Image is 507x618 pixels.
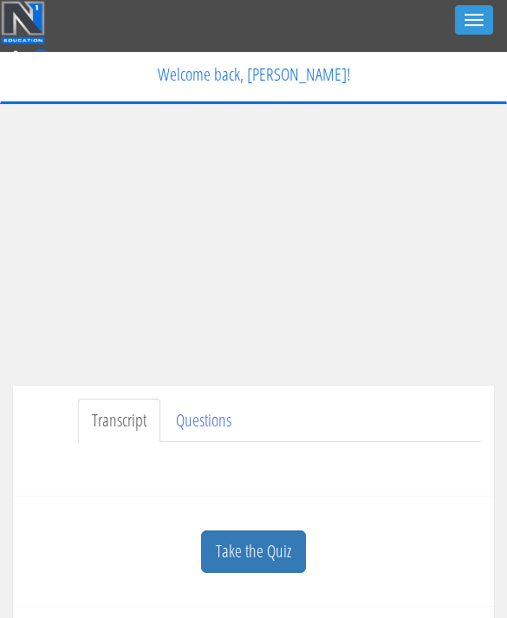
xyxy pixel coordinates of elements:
a: 0 [14,45,52,68]
span: 0 [30,49,52,71]
a: Take the Quiz [201,530,306,573]
a: Transcript [78,399,160,443]
p: Welcome back, [PERSON_NAME]! [1,53,506,96]
a: Questions [162,399,245,443]
img: n1-education [1,1,45,44]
